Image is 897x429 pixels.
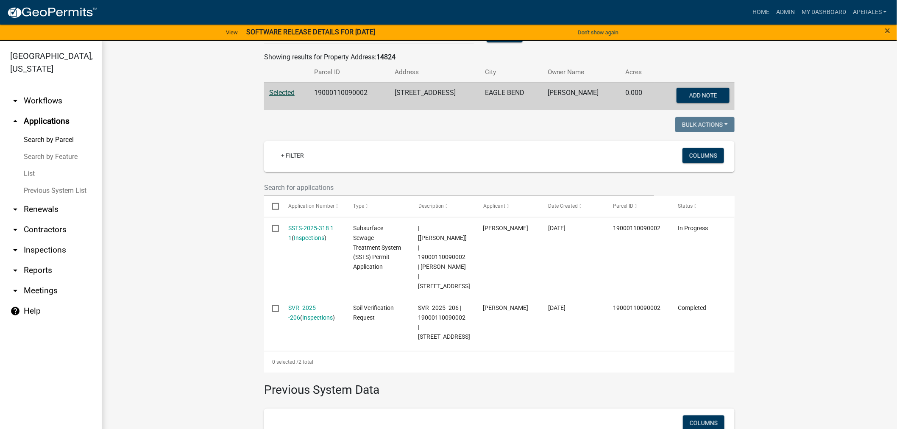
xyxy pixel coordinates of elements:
span: Date Created [548,203,578,209]
span: Type [354,203,365,209]
th: Address [390,62,480,82]
span: Description [418,203,444,209]
i: arrow_drop_down [10,96,20,106]
strong: 14824 [376,53,396,61]
i: arrow_drop_down [10,286,20,296]
span: 0 selected / [272,359,298,365]
div: ( ) [289,303,337,323]
th: Acres [620,62,655,82]
a: + Filter [274,148,311,163]
span: 19000110090002 [613,225,660,231]
a: aperales [850,4,890,20]
span: | [Brittany Tollefson] | 19000110090002 | VICTORIA M JOHNSON | 14824 625TH AVE [418,225,471,290]
i: arrow_drop_down [10,265,20,276]
td: EAGLE BEND [480,82,543,110]
datatable-header-cell: Status [670,196,735,217]
span: In Progress [678,225,708,231]
span: Scott M Ellingson [483,304,529,311]
td: [PERSON_NAME] [543,82,620,110]
i: arrow_drop_down [10,204,20,214]
td: [STREET_ADDRESS] [390,82,480,110]
span: × [885,25,891,36]
a: SSTS-2025-318 1 1 [289,225,334,241]
datatable-header-cell: Application Number [280,196,345,217]
a: SVR -2025 -206 [289,304,316,321]
span: Status [678,203,693,209]
i: arrow_drop_down [10,245,20,255]
datatable-header-cell: Date Created [540,196,605,217]
a: Inspections [303,314,333,321]
span: Application Number [289,203,335,209]
span: Add Note [689,92,717,98]
a: Admin [773,4,798,20]
datatable-header-cell: Parcel ID [605,196,670,217]
datatable-header-cell: Select [264,196,280,217]
a: Home [749,4,773,20]
div: 2 total [264,351,735,373]
i: arrow_drop_up [10,116,20,126]
a: Selected [269,89,295,97]
th: Parcel ID [309,62,390,82]
span: SVR -2025 -206 | 19000110090002 | 14824 625TH AVE [418,304,471,340]
button: Close [885,25,891,36]
span: Parcel ID [613,203,633,209]
span: Applicant [483,203,505,209]
i: help [10,306,20,316]
strong: SOFTWARE RELEASE DETAILS FOR [DATE] [246,28,375,36]
th: City [480,62,543,82]
span: 08/08/2025 [548,225,565,231]
th: Owner Name [543,62,620,82]
button: Don't show again [574,25,622,39]
span: 19000110090002 [613,304,660,311]
datatable-header-cell: Type [345,196,410,217]
h3: Previous System Data [264,373,735,399]
span: Subsurface Sewage Treatment System (SSTS) Permit Application [354,225,401,270]
button: Add Note [677,88,730,103]
span: 07/11/2025 [548,304,565,311]
i: arrow_drop_down [10,225,20,235]
span: Completed [678,304,706,311]
a: View [223,25,241,39]
input: Search for applications [264,179,654,196]
td: 19000110090002 [309,82,390,110]
div: ( ) [289,223,337,243]
datatable-header-cell: Applicant [475,196,540,217]
button: Columns [682,148,724,163]
span: Scott M Ellingson [483,225,529,231]
div: Showing results for Property Address: [264,52,735,62]
a: My Dashboard [798,4,850,20]
datatable-header-cell: Description [410,196,475,217]
td: 0.000 [620,82,655,110]
a: Inspections [294,234,325,241]
span: Soil Verification Request [354,304,394,321]
button: Bulk Actions [675,117,735,132]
